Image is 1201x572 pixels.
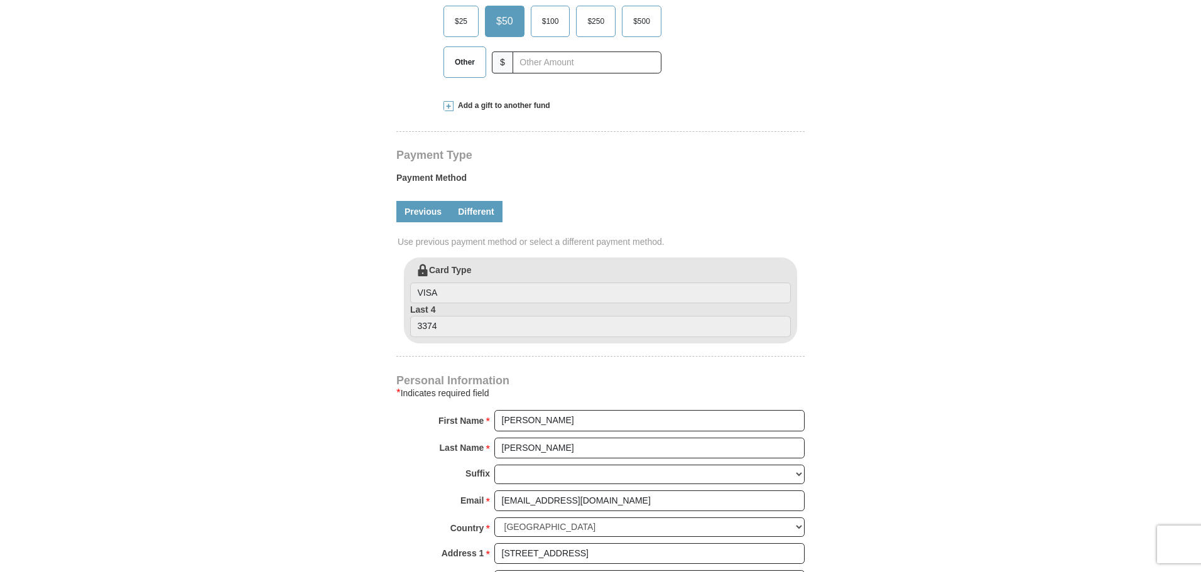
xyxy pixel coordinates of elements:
strong: Email [460,492,484,509]
strong: Country [450,519,484,537]
span: Other [448,53,481,72]
span: Add a gift to another fund [454,100,550,111]
span: Use previous payment method or select a different payment method. [398,235,806,248]
span: $500 [627,12,656,31]
strong: First Name [438,412,484,429]
div: Indicates required field [396,386,805,401]
a: Different [450,201,503,222]
label: Card Type [410,264,791,304]
span: $250 [581,12,611,31]
a: Previous [396,201,450,222]
strong: Suffix [465,465,490,482]
h4: Payment Type [396,150,805,160]
span: $50 [490,12,519,31]
h4: Personal Information [396,375,805,386]
label: Payment Method [396,171,805,190]
strong: Address 1 [442,544,484,562]
span: $25 [448,12,474,31]
input: Card Type [410,283,791,304]
span: $100 [536,12,565,31]
span: $ [492,51,513,73]
label: Last 4 [410,303,791,337]
strong: Last Name [440,439,484,456]
input: Last 4 [410,316,791,337]
input: Other Amount [513,51,661,73]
